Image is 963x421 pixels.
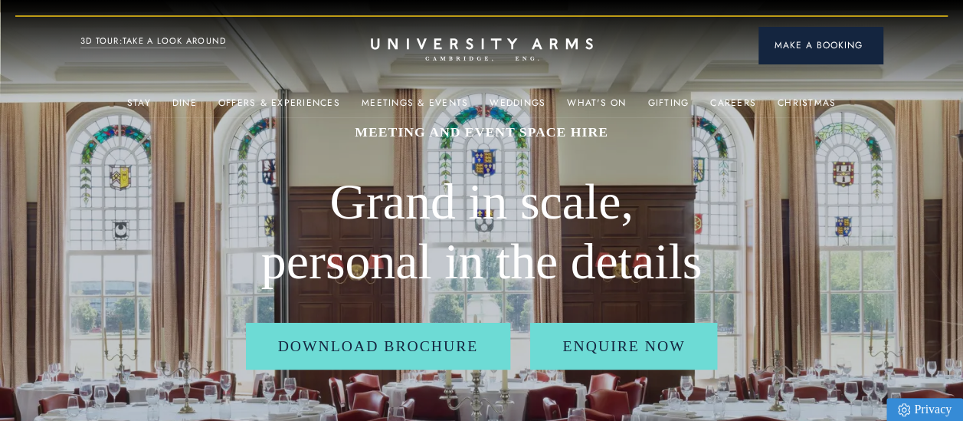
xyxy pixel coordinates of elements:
span: Make a Booking [774,38,867,52]
a: Meetings & Events [362,97,468,117]
a: Enquire Now [530,323,717,370]
a: Download Brochure [246,323,511,370]
a: Gifting [647,97,689,117]
h1: MEETING AND EVENT SPACE HIRE [241,123,722,141]
a: Stay [127,97,151,117]
a: Weddings [490,97,545,117]
img: Privacy [898,403,910,416]
a: Offers & Experiences [218,97,340,117]
a: Careers [710,97,756,117]
button: Make a BookingArrow icon [758,27,883,64]
a: Christmas [778,97,836,117]
h2: Grand in scale, personal in the details [241,172,722,292]
a: Dine [172,97,197,117]
a: Home [371,38,593,62]
a: 3D TOUR:TAKE A LOOK AROUND [80,35,227,48]
img: Arrow icon [862,43,867,48]
a: Privacy [886,398,963,421]
a: What's On [567,97,626,117]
